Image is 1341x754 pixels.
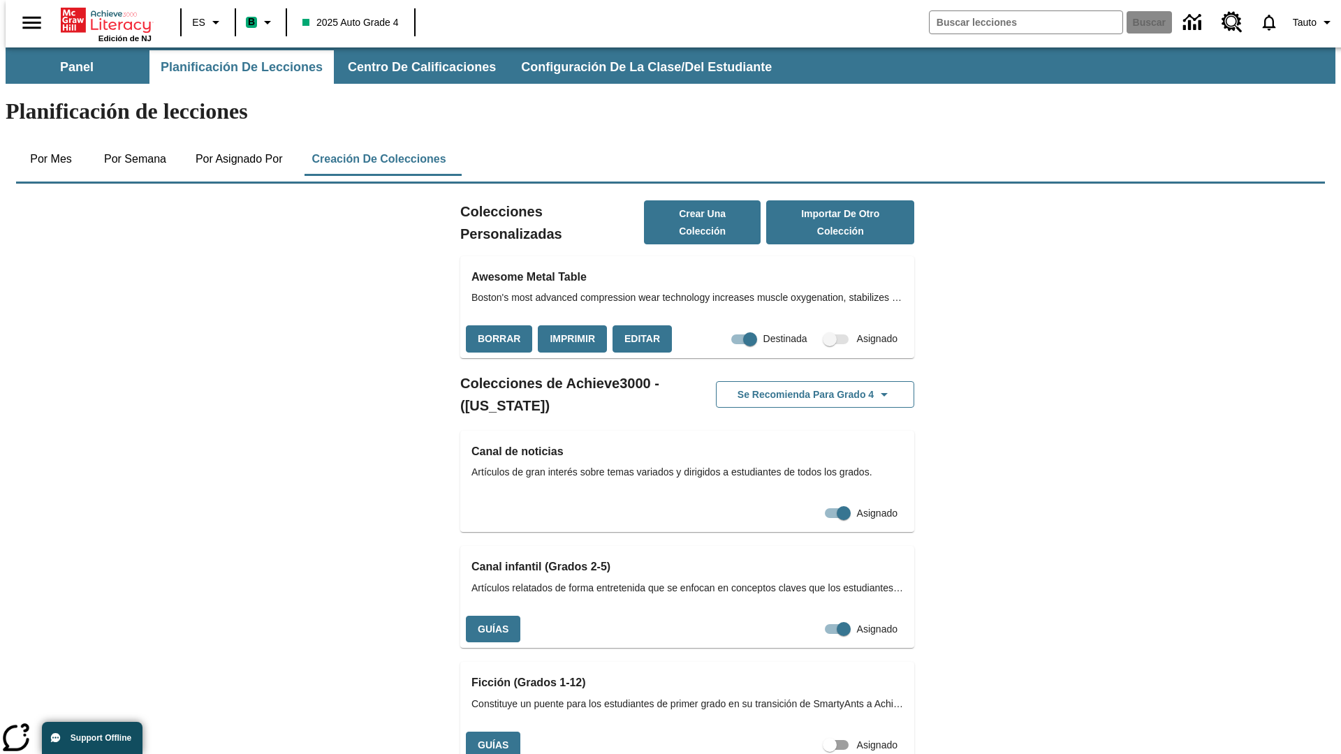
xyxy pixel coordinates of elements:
span: Artículos relatados de forma entretenida que se enfocan en conceptos claves que los estudiantes a... [471,581,903,596]
button: Abrir el menú lateral [11,2,52,43]
span: Configuración de la clase/del estudiante [521,59,772,75]
button: Configuración de la clase/del estudiante [510,50,783,84]
span: Asignado [857,506,897,521]
span: B [248,13,255,31]
span: Planificación de lecciones [161,59,323,75]
button: Imprimir, Se abrirá en una ventana nueva [538,325,607,353]
h3: Ficción (Grados 1-12) [471,673,903,693]
span: Asignado [857,332,897,346]
button: Support Offline [42,722,142,754]
span: ES [192,15,205,30]
h3: Canal de noticias [471,442,903,461]
h2: Colecciones de Achieve3000 - ([US_STATE]) [460,372,687,417]
button: Centro de calificaciones [337,50,507,84]
button: Boost El color de la clase es verde menta. Cambiar el color de la clase. [240,10,281,35]
h3: Awesome Metal Table [471,267,903,287]
span: Boston's most advanced compression wear technology increases muscle oxygenation, stabilizes activ... [471,290,903,305]
a: Notificaciones [1251,4,1287,40]
h2: Colecciones Personalizadas [460,200,644,245]
span: Panel [60,59,94,75]
div: Subbarra de navegación [6,47,1335,84]
button: Por mes [16,142,86,176]
button: Borrar [466,325,532,353]
span: Edición de NJ [98,34,152,43]
h3: Canal infantil (Grados 2-5) [471,557,903,577]
span: 2025 Auto Grade 4 [302,15,399,30]
button: Lenguaje: ES, Selecciona un idioma [186,10,230,35]
button: Se recomienda para Grado 4 [716,381,914,408]
span: Artículos de gran interés sobre temas variados y dirigidos a estudiantes de todos los grados. [471,465,903,480]
input: Buscar campo [930,11,1122,34]
button: Creación de colecciones [300,142,457,176]
button: Perfil/Configuración [1287,10,1341,35]
button: Planificación de lecciones [149,50,334,84]
span: Asignado [857,622,897,637]
span: Centro de calificaciones [348,59,496,75]
button: Guías [466,616,520,643]
div: Subbarra de navegación [6,50,784,84]
span: Asignado [857,738,897,753]
h1: Planificación de lecciones [6,98,1335,124]
span: Constituye un puente para los estudiantes de primer grado en su transición de SmartyAnts a Achiev... [471,697,903,711]
a: Centro de recursos, Se abrirá en una pestaña nueva. [1213,3,1251,41]
button: Importar de otro Colección [766,200,914,244]
button: Por semana [93,142,177,176]
span: Support Offline [71,733,131,743]
a: Portada [61,6,152,34]
a: Centro de información [1175,3,1213,42]
button: Crear una colección [644,200,761,244]
button: Editar [613,325,672,353]
span: Destinada [763,332,807,346]
button: Por asignado por [184,142,294,176]
div: Portada [61,5,152,43]
span: Tauto [1293,15,1317,30]
button: Panel [7,50,147,84]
